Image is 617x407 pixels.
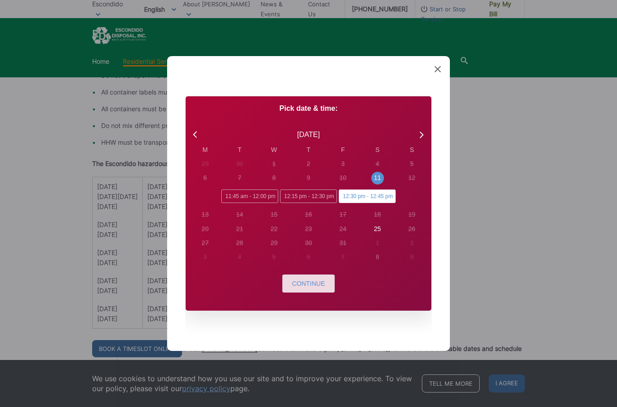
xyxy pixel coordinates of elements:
[188,145,222,155] div: M
[408,173,416,183] div: 12
[339,224,346,234] div: 24
[291,145,326,155] div: T
[326,145,360,155] div: F
[374,210,381,219] div: 18
[271,210,278,219] div: 15
[307,159,310,169] div: 2
[236,210,243,219] div: 14
[186,104,431,114] p: Pick date & time:
[292,280,325,287] span: Continue
[339,238,346,248] div: 31
[341,252,345,262] div: 7
[339,173,346,183] div: 10
[222,145,257,155] div: T
[201,224,209,234] div: 20
[236,238,243,248] div: 28
[271,224,278,234] div: 22
[395,145,429,155] div: S
[360,145,394,155] div: S
[307,173,310,183] div: 9
[410,252,414,262] div: 9
[271,238,278,248] div: 29
[257,145,291,155] div: W
[376,238,379,248] div: 1
[238,252,242,262] div: 4
[236,224,243,234] div: 21
[272,252,276,262] div: 5
[410,238,414,248] div: 2
[408,224,416,234] div: 26
[374,173,381,183] div: 11
[282,274,334,293] button: Continue
[374,224,381,234] div: 25
[305,238,312,248] div: 30
[272,159,276,169] div: 1
[297,129,320,140] div: [DATE]
[339,189,396,203] span: 12:30 pm - 12:45 pm
[376,159,379,169] div: 4
[221,189,278,203] span: 11:45 am - 12:00 pm
[201,210,209,219] div: 13
[201,238,209,248] div: 27
[280,189,337,203] span: 12:15 pm - 12:30 pm
[305,224,312,234] div: 23
[408,210,416,219] div: 19
[410,159,414,169] div: 5
[203,173,207,183] div: 6
[238,173,242,183] div: 7
[203,252,207,262] div: 3
[376,252,379,262] div: 8
[201,159,209,169] div: 29
[272,173,276,183] div: 8
[339,210,346,219] div: 17
[305,210,312,219] div: 16
[307,252,310,262] div: 6
[236,159,243,169] div: 30
[341,159,345,169] div: 3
